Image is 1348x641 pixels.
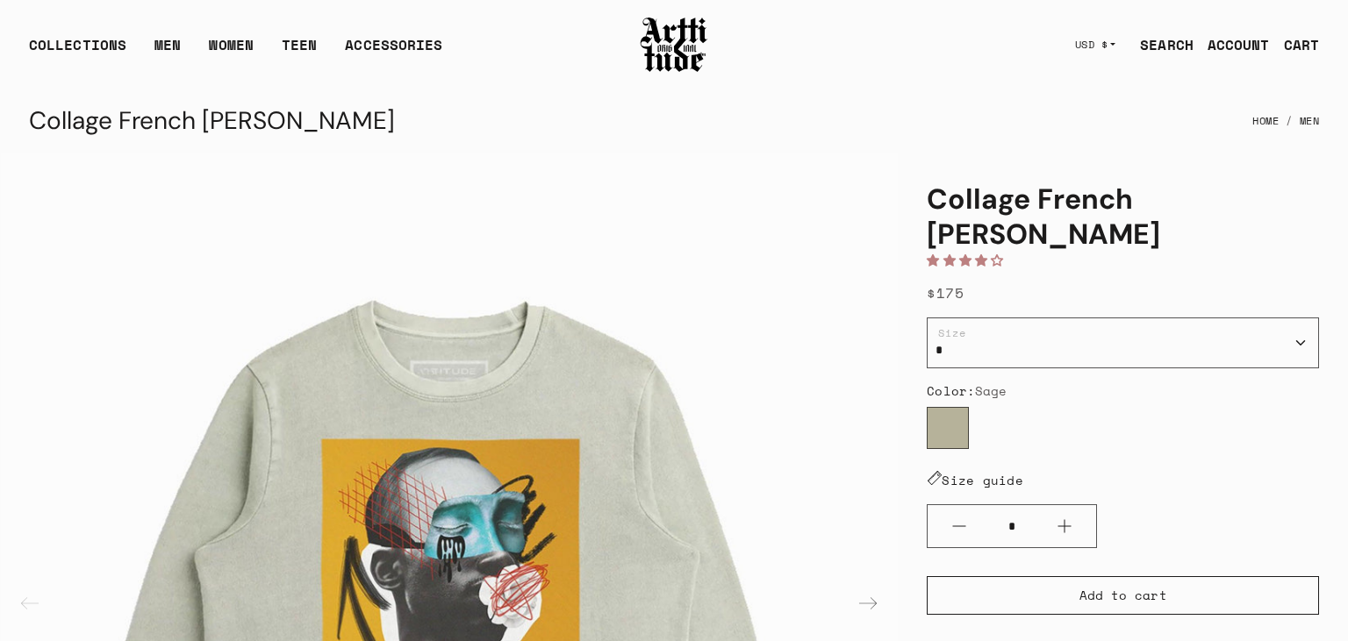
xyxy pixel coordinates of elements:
ul: Main navigation [15,34,456,69]
button: Minus [928,505,991,547]
div: COLLECTIONS [29,34,126,69]
span: USD $ [1075,38,1108,52]
div: Next slide [847,582,889,624]
h1: Collage French [PERSON_NAME] [927,182,1319,252]
span: $175 [927,282,964,303]
button: Plus [1033,505,1096,547]
button: USD $ [1065,25,1127,64]
span: Add to cart [1079,587,1167,604]
label: Sage [927,407,969,449]
a: SEARCH [1126,27,1194,62]
span: 4.20 stars [927,251,1012,269]
div: Color: [927,382,1319,400]
img: Arttitude [639,15,709,75]
a: TEEN [282,34,317,69]
div: ACCESSORIES [345,34,442,69]
a: Home [1252,102,1279,140]
span: Sage [975,381,1007,400]
a: ACCOUNT [1194,27,1270,62]
a: WOMEN [209,34,254,69]
a: Open cart [1270,27,1319,62]
button: Add to cart [927,576,1319,615]
div: CART [1284,34,1319,55]
a: MEN [154,34,181,69]
a: Men [1300,102,1320,140]
div: Collage French [PERSON_NAME] [29,100,395,142]
a: Size guide [927,471,1023,489]
input: Quantity [991,510,1033,543]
